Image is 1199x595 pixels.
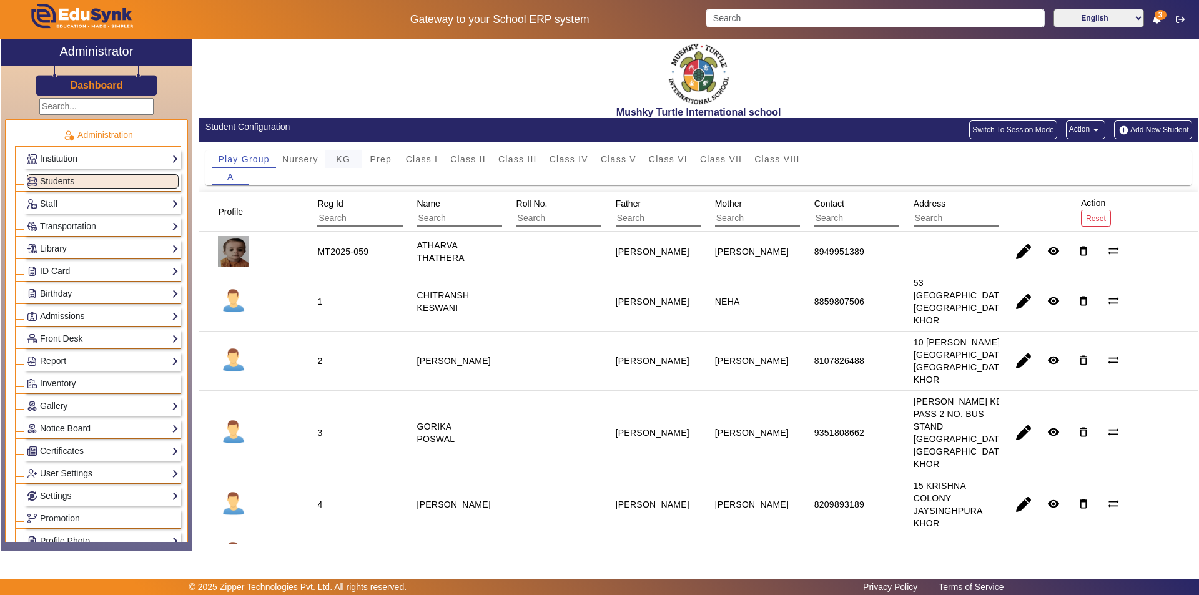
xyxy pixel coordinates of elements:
div: [PERSON_NAME] [PERSON_NAME] [715,542,789,567]
span: Promotion [40,513,80,523]
span: Class III [498,155,537,164]
div: [PERSON_NAME] [616,295,689,308]
a: Students [27,174,179,189]
input: Search... [39,98,154,115]
span: Father [616,199,641,209]
span: Prep [370,155,392,164]
div: [PERSON_NAME] [715,498,789,511]
img: Students.png [27,177,37,186]
span: Inventory [40,378,76,388]
img: profile.png [218,417,249,448]
div: Roll No. [512,192,644,231]
a: Administrator [1,39,192,66]
div: [PERSON_NAME] [715,355,789,367]
div: 2 [317,355,322,367]
div: Student Configuration [205,120,692,134]
mat-icon: delete_outline [1077,354,1090,366]
div: Father [611,192,743,231]
div: MT2025-059 [317,245,368,258]
mat-icon: delete_outline [1077,295,1090,307]
a: Promotion [27,511,179,526]
staff-with-status: [PERSON_NAME] [417,356,491,366]
div: [PERSON_NAME] [715,245,789,258]
div: [PERSON_NAME] [715,426,789,439]
span: Reg Id [317,199,343,209]
div: 53 [GEOGRAPHIC_DATA] [GEOGRAPHIC_DATA] KHOR [914,277,1007,327]
mat-icon: sync_alt [1107,426,1120,438]
span: Class I [406,155,438,164]
img: profile.png [218,345,249,376]
mat-icon: delete_outline [1077,498,1090,510]
img: Inventory.png [27,379,37,388]
div: 1 [317,295,322,308]
input: Search [706,9,1044,27]
h3: Dashboard [71,79,123,91]
mat-icon: remove_red_eye [1047,498,1060,510]
span: 3 [1155,10,1167,20]
span: Class VIII [754,155,799,164]
div: 3 [317,426,322,439]
a: Terms of Service [932,579,1010,595]
mat-icon: remove_red_eye [1047,426,1060,438]
input: Search [914,210,1025,227]
span: Class IV [550,155,588,164]
span: Students [40,176,74,186]
h2: Administrator [60,44,134,59]
mat-icon: sync_alt [1107,245,1120,257]
span: Profile [218,207,243,217]
span: Play Group [218,155,270,164]
div: Mother [711,192,842,231]
button: Switch To Session Mode [969,120,1057,139]
div: 8209893189 [814,498,864,511]
h5: Gateway to your School ERP system [307,13,693,26]
input: Search [616,210,728,227]
p: © 2025 Zipper Technologies Pvt. Ltd. All rights reserved. [189,581,407,594]
span: Address [914,199,945,209]
div: Action [1077,192,1115,231]
div: Address [909,192,1041,231]
mat-icon: delete_outline [1077,426,1090,438]
span: KG [336,155,350,164]
span: Class VI [649,155,688,164]
div: Contact [810,192,942,231]
input: Search [814,210,926,227]
span: Roll No. [516,199,548,209]
img: profile.png [218,286,249,317]
div: [PERSON_NAME] [616,245,689,258]
mat-icon: sync_alt [1107,295,1120,307]
div: 9351808662 [814,426,864,439]
div: Name [413,192,545,231]
mat-icon: sync_alt [1107,498,1120,510]
button: Reset [1081,210,1111,227]
div: 4 [317,498,322,511]
img: profile.png [218,539,249,570]
span: Class II [450,155,486,164]
mat-icon: sync_alt [1107,354,1120,366]
mat-icon: arrow_drop_down [1090,124,1102,136]
div: Reg Id [313,192,445,231]
input: Search [417,210,529,227]
button: Action [1066,120,1105,139]
mat-icon: delete_outline [1077,245,1090,257]
div: 8859807506 [814,295,864,308]
span: Class V [601,155,636,164]
a: Privacy Policy [857,579,924,595]
img: Branchoperations.png [27,514,37,523]
staff-with-status: CHITRANSH KESWANI [417,290,470,313]
img: profile.png [218,489,249,520]
span: Class VII [700,155,742,164]
button: Add New Student [1114,120,1192,139]
input: Search [317,210,429,227]
p: Administration [15,129,181,142]
div: [PERSON_NAME] [616,498,689,511]
div: 8107826488 [814,355,864,367]
img: f2cfa3ea-8c3d-4776-b57d-4b8cb03411bc [668,42,730,106]
div: 10 [PERSON_NAME][GEOGRAPHIC_DATA] [GEOGRAPHIC_DATA] KHOR [914,336,1007,386]
span: Nursery [282,155,318,164]
staff-with-status: GORIKA POSWAL [417,421,455,444]
img: add-new-student.png [1117,125,1130,135]
input: Search [516,210,628,227]
img: Administration.png [63,130,74,141]
h2: Mushky Turtle International school [199,106,1198,118]
div: [PERSON_NAME] [616,355,689,367]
